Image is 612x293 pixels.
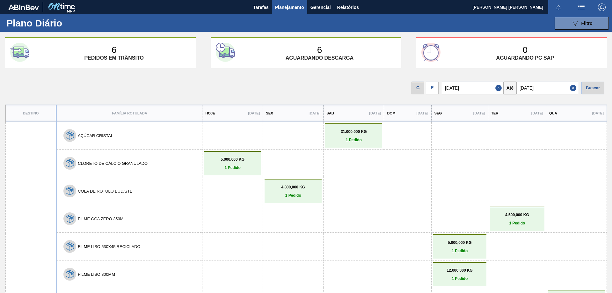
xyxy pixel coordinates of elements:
[66,187,74,195] img: 7hKVVNeldsGH5KwE07rPnOGsQy+SHCf9ftlnweef0E1el2YcIeEt5yaNqj+jPq4oMsVpG1vCxiwYEd4SvddTlxqBvEWZPhf52...
[253,4,269,11] span: Tarefas
[435,240,485,245] p: 5.000,000 KG
[317,45,322,55] p: 6
[442,82,504,94] input: dd/mm/yyyy
[205,111,215,115] p: Hoje
[416,111,428,115] p: [DATE]
[8,4,39,10] img: TNhmsLtSVTkK8tSr43FrP2fwEKptu5GPRR3wAAAABJRU5ErkJggg==
[248,111,260,115] p: [DATE]
[66,159,74,167] img: 7hKVVNeldsGH5KwE07rPnOGsQy+SHCf9ftlnweef0E1el2YcIeEt5yaNqj+jPq4oMsVpG1vCxiwYEd4SvddTlxqBvEWZPhf52...
[327,129,381,134] p: 31.000,000 KG
[266,193,320,198] p: 1 Pedido
[504,82,516,94] button: Até
[426,82,439,94] div: E
[78,272,115,277] button: FILME LISO 800MM
[435,268,485,281] a: 12.000,000 KG1 Pedido
[5,105,56,122] th: Destino
[426,80,439,94] div: Visão Data de Entrega
[435,268,485,273] p: 12.000,000 KG
[206,165,259,170] p: 1 Pedido
[581,21,593,26] span: Filtro
[598,4,606,11] img: Logout
[516,82,578,94] input: dd/mm/yyyy
[206,157,259,162] p: 5.000,000 KG
[492,213,543,225] a: 4.500,000 KG1 Pedido
[66,131,74,140] img: 7hKVVNeldsGH5KwE07rPnOGsQy+SHCf9ftlnweef0E1el2YcIeEt5yaNqj+jPq4oMsVpG1vCxiwYEd4SvddTlxqBvEWZPhf52...
[66,215,74,223] img: 7hKVVNeldsGH5KwE07rPnOGsQy+SHCf9ftlnweef0E1el2YcIeEt5yaNqj+jPq4oMsVpG1vCxiwYEd4SvddTlxqBvEWZPhf52...
[578,4,585,11] img: userActions
[337,4,359,11] span: Relatórios
[592,111,604,115] p: [DATE]
[492,221,543,225] p: 1 Pedido
[6,19,118,27] h1: Plano Diário
[434,111,442,115] p: Seg
[310,4,331,11] span: Gerencial
[327,138,381,142] p: 1 Pedido
[421,43,441,62] img: third-card-icon
[206,157,259,170] a: 5.000,000 KG1 Pedido
[275,4,304,11] span: Planejamento
[495,82,504,94] button: Close
[496,55,554,61] p: Aguardando PC SAP
[435,240,485,253] a: 5.000,000 KG1 Pedido
[78,244,140,249] button: FILME LISO 530X45 RECICLADO
[326,111,334,115] p: Sab
[412,80,424,94] div: Visão data de Coleta
[522,45,528,55] p: 0
[435,276,485,281] p: 1 Pedido
[327,129,381,142] a: 31.000,000 KG1 Pedido
[78,216,126,221] button: FILME GCA ZERO 350ML
[78,161,148,166] button: CLORETO DE CÁLCIO GRANULADO
[531,111,543,115] p: [DATE]
[112,45,117,55] p: 6
[309,111,320,115] p: [DATE]
[266,185,320,198] a: 4.800,000 KG1 Pedido
[412,82,424,94] div: C
[10,43,29,62] img: first-card-icon
[266,111,273,115] p: Sex
[66,242,74,251] img: 7hKVVNeldsGH5KwE07rPnOGsQy+SHCf9ftlnweef0E1el2YcIeEt5yaNqj+jPq4oMsVpG1vCxiwYEd4SvddTlxqBvEWZPhf52...
[491,111,498,115] p: Ter
[581,82,604,94] div: Buscar
[84,55,143,61] p: Pedidos em trânsito
[66,270,74,278] img: 7hKVVNeldsGH5KwE07rPnOGsQy+SHCf9ftlnweef0E1el2YcIeEt5yaNqj+jPq4oMsVpG1vCxiwYEd4SvddTlxqBvEWZPhf52...
[78,189,132,194] button: COLA DE RÓTULO BUD/STE
[266,185,320,189] p: 4.800,000 KG
[473,111,485,115] p: [DATE]
[216,43,235,62] img: second-card-icon
[548,3,569,12] button: Notificações
[570,82,578,94] button: Close
[555,17,609,30] button: Filtro
[549,111,557,115] p: Qua
[286,55,353,61] p: Aguardando descarga
[387,111,395,115] p: Dom
[56,105,202,122] th: Família Rotulada
[435,249,485,253] p: 1 Pedido
[369,111,381,115] p: [DATE]
[492,213,543,217] p: 4.500,000 KG
[78,133,113,138] button: AÇÚCAR CRISTAL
